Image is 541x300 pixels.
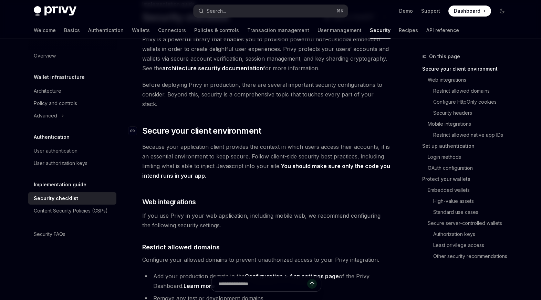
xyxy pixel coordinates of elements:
a: Security [370,22,391,39]
span: Privy is a powerful library that enables you to provision powerful non-custodial embedded wallets... [142,34,391,73]
a: Other security recommendations [433,251,513,262]
a: Web integrations [428,74,513,85]
a: Restrict allowed native app IDs [433,130,513,141]
button: Toggle dark mode [497,6,508,17]
div: User authentication [34,147,77,155]
a: Embedded wallets [428,185,513,196]
span: If you use Privy in your web application, including mobile web, we recommend configuring the foll... [142,211,391,230]
a: Security headers [433,107,513,118]
a: Authorization keys [433,229,513,240]
a: architecture security documentation [162,65,263,72]
div: User authorization keys [34,159,87,167]
h5: Authentication [34,133,70,141]
a: Security checklist [28,192,116,205]
img: dark logo [34,6,76,16]
div: Security checklist [34,194,78,203]
a: Basics [64,22,80,39]
span: Web integrations [142,197,196,207]
button: Search...⌘K [194,5,348,17]
a: Configure HttpOnly cookies [433,96,513,107]
span: ⌘ K [336,8,344,14]
div: Content Security Policies (CSPs) [34,207,108,215]
a: User authentication [28,145,116,157]
a: Welcome [34,22,56,39]
a: Policies & controls [194,22,239,39]
a: Security FAQs [28,228,116,240]
a: Support [421,8,440,14]
h5: Wallet infrastructure [34,73,85,81]
a: Navigate to header [128,125,142,136]
span: Dashboard [454,8,480,14]
a: Transaction management [247,22,309,39]
span: Before deploying Privy in production, there are several important security configurations to cons... [142,80,391,109]
a: API reference [426,22,459,39]
a: Secure server-controlled wallets [428,218,513,229]
a: OAuth configuration [428,163,513,174]
div: Search... [207,7,226,15]
div: Security FAQs [34,230,65,238]
a: Recipes [399,22,418,39]
a: Configuration > App settings page [245,273,339,280]
a: User authorization keys [28,157,116,169]
a: User management [318,22,362,39]
a: High-value assets [433,196,513,207]
a: Protect your wallets [422,174,513,185]
div: Architecture [34,87,61,95]
button: Send message [307,279,317,289]
span: On this page [429,52,460,61]
a: Authentication [88,22,124,39]
span: Secure your client environment [142,125,261,136]
a: Set up authentication [422,141,513,152]
span: Restrict allowed domains [142,242,220,252]
a: Overview [28,50,116,62]
a: Dashboard [448,6,491,17]
a: Demo [399,8,413,14]
li: Add your production domain in the of the Privy Dashboard. [142,271,391,291]
div: Advanced [34,112,57,120]
a: Policy and controls [28,97,116,110]
a: Architecture [28,85,116,97]
span: Because your application client provides the context in which users access their accounts, it is ... [142,142,391,180]
a: Content Security Policies (CSPs) [28,205,116,217]
a: Connectors [158,22,186,39]
h5: Implementation guide [34,180,86,189]
a: Restrict allowed domains [433,85,513,96]
div: Policy and controls [34,99,77,107]
span: Configure your allowed domains to prevent unauthorized access to your Privy integration. [142,255,391,265]
a: Mobile integrations [428,118,513,130]
a: Least privilege access [433,240,513,251]
div: Overview [34,52,56,60]
a: Wallets [132,22,150,39]
a: Login methods [428,152,513,163]
a: Secure your client environment [422,63,513,74]
a: Standard use cases [433,207,513,218]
